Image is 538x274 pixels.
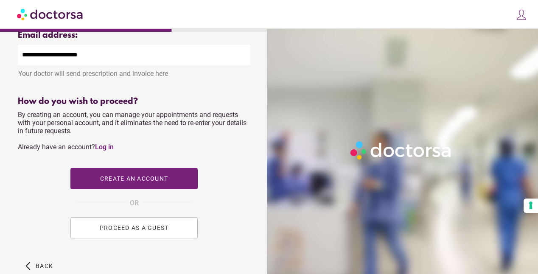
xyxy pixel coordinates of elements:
span: By creating an account, you can manage your appointments and requests with your personal account,... [18,111,247,151]
span: OR [130,198,139,209]
div: Your doctor will send prescription and invoice here [18,65,250,78]
div: How do you wish to proceed? [18,97,250,106]
img: Doctorsa.com [17,5,84,24]
span: Create an account [100,175,168,182]
span: Back [36,263,53,269]
span: PROCEED AS A GUEST [100,224,169,231]
a: Log in [95,143,114,151]
button: Your consent preferences for tracking technologies [524,199,538,213]
div: Email address: [18,31,250,40]
button: PROCEED AS A GUEST [70,217,198,238]
button: Create an account [70,168,198,189]
img: icons8-customer-100.png [516,9,527,21]
img: Logo-Doctorsa-trans-White-partial-flat.png [347,138,455,162]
